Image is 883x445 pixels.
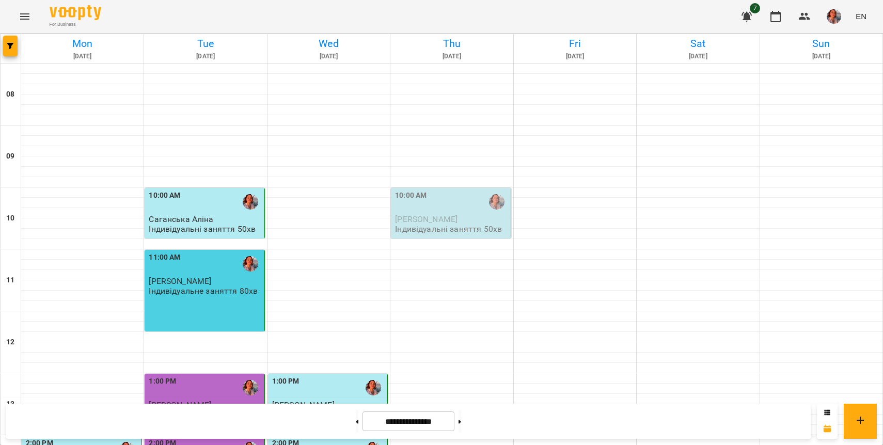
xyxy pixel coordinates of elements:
[6,151,14,162] h6: 09
[395,225,502,233] p: Індивідуальні заняття 50хв
[146,52,265,61] h6: [DATE]
[243,380,258,395] img: Діана Кійко
[149,225,256,233] p: Індивідуальні заняття 50хв
[827,9,841,24] img: 1ca8188f67ff8bc7625fcfef7f64a17b.jpeg
[6,337,14,348] h6: 12
[149,376,176,387] label: 1:00 PM
[638,36,758,52] h6: Sat
[149,287,258,295] p: Індивідуальне заняття 80хв
[638,52,758,61] h6: [DATE]
[515,52,635,61] h6: [DATE]
[269,52,388,61] h6: [DATE]
[395,190,427,201] label: 10:00 AM
[272,376,299,387] label: 1:00 PM
[146,36,265,52] h6: Tue
[243,194,258,210] img: Діана Кійко
[515,36,635,52] h6: Fri
[23,52,142,61] h6: [DATE]
[269,36,388,52] h6: Wed
[395,214,458,224] span: [PERSON_NAME]
[366,380,381,395] img: Діана Кійко
[149,252,180,263] label: 11:00 AM
[856,11,866,22] span: EN
[149,214,213,224] span: Саганська Аліна
[6,89,14,100] h6: 08
[6,213,14,224] h6: 10
[50,21,101,28] span: For Business
[243,256,258,272] img: Діана Кійко
[392,36,511,52] h6: Thu
[762,36,881,52] h6: Sun
[23,36,142,52] h6: Mon
[762,52,881,61] h6: [DATE]
[12,4,37,29] button: Menu
[392,52,511,61] h6: [DATE]
[50,5,101,20] img: Voopty Logo
[6,275,14,286] h6: 11
[149,276,211,286] span: [PERSON_NAME]
[149,190,180,201] label: 10:00 AM
[750,3,760,13] span: 7
[489,194,504,210] img: Діана Кійко
[852,7,871,26] button: EN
